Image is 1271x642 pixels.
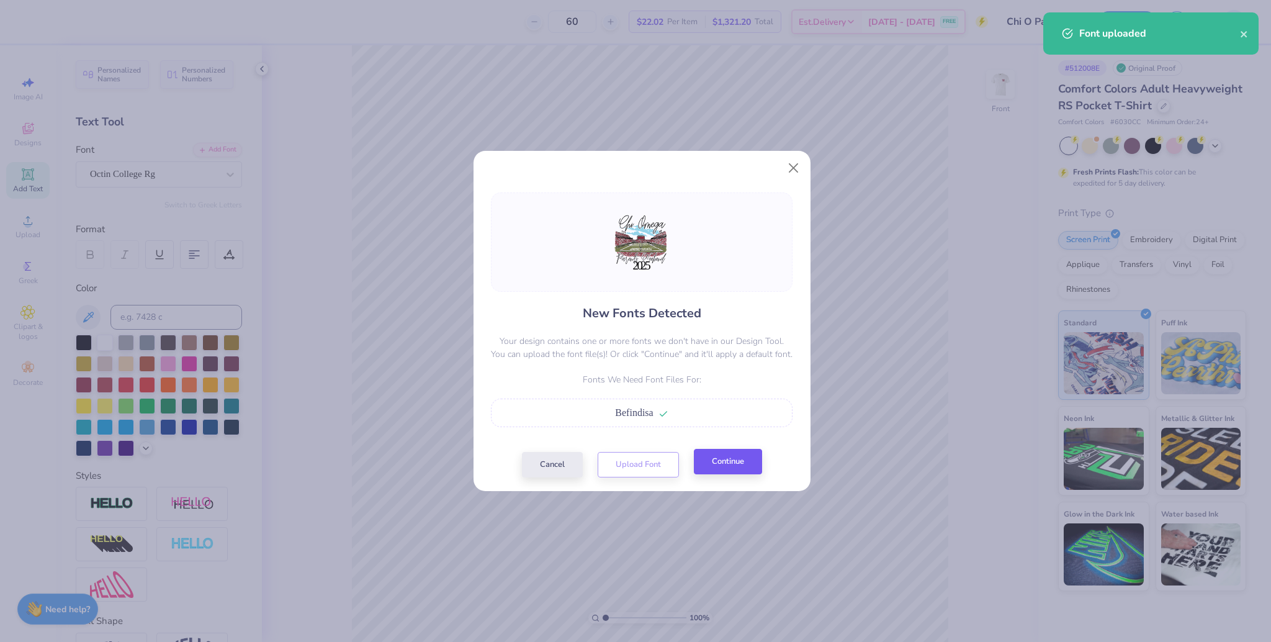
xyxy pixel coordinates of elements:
[615,407,653,418] span: Befindisa
[491,373,793,386] p: Fonts We Need Font Files For:
[491,335,793,361] p: Your design contains one or more fonts we don't have in our Design Tool. You can upload the font ...
[1240,26,1249,41] button: close
[1079,26,1240,41] div: Font uploaded
[583,304,701,322] h4: New Fonts Detected
[694,449,762,474] button: Continue
[522,452,583,477] button: Cancel
[781,156,805,179] button: Close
